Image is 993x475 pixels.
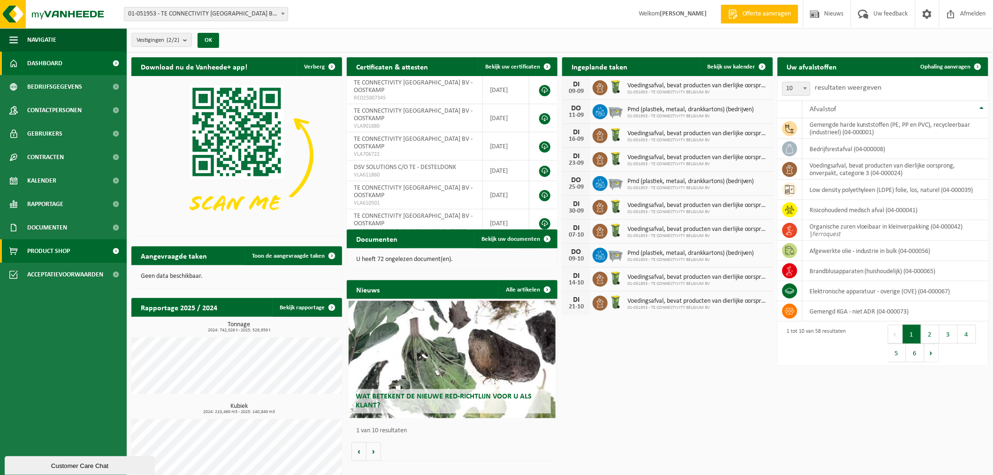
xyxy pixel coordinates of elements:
a: Bekijk uw kalender [700,57,772,76]
span: 01-051953 - TE CONNECTIVITY BELGIUM BV [627,114,754,119]
span: VLA901880 [354,123,475,130]
span: Rapportage [27,192,63,216]
span: TE CONNECTIVITY [GEOGRAPHIC_DATA] BV - OOSTKAMP [354,184,473,199]
div: 07-10 [567,232,586,238]
a: Ophaling aanvragen [913,57,987,76]
img: WB-0140-HPE-GN-50 [608,270,624,286]
span: Pmd (plastiek, metaal, drankkartons) (bedrijven) [627,106,754,114]
h2: Download nu de Vanheede+ app! [131,57,257,76]
a: Bekijk rapportage [272,298,341,317]
span: Vestigingen [137,33,179,47]
td: gemengd KGA - niet ADR (04-000073) [802,301,988,322]
span: Dashboard [27,52,62,75]
div: 09-10 [567,256,586,262]
h2: Rapportage 2025 / 2024 [131,298,227,316]
p: Geen data beschikbaar. [141,273,333,280]
span: 10 [783,82,810,95]
div: DO [567,105,586,112]
div: DI [567,81,586,88]
img: Download de VHEPlus App [131,76,342,234]
td: risicohoudend medisch afval (04-000041) [802,200,988,220]
span: 10 [782,82,810,96]
div: DI [567,224,586,232]
div: 09-09 [567,88,586,95]
h2: Aangevraagde taken [131,246,216,265]
div: 11-09 [567,112,586,119]
span: 01-051953 - TE CONNECTIVITY BELGIUM BV [627,209,768,215]
i: Ferroquest [812,231,841,238]
td: [DATE] [483,104,529,132]
button: 1 [903,325,921,344]
button: 3 [940,325,958,344]
span: Voedingsafval, bevat producten van dierlijke oorsprong, onverpakt, categorie 3 [627,82,768,90]
td: low density polyethyleen (LDPE) folie, los, naturel (04-000039) [802,180,988,200]
span: 01-051953 - TE CONNECTIVITY BELGIUM BV - OOSTKAMP [124,8,288,21]
span: 01-051953 - TE CONNECTIVITY BELGIUM BV [627,90,768,95]
span: Product Shop [27,239,70,263]
div: DI [567,200,586,208]
a: Toon de aangevraagde taken [244,246,341,265]
button: Previous [888,325,903,344]
button: 4 [958,325,976,344]
img: WB-2500-GAL-GY-01 [608,103,624,119]
span: RED25007345 [354,94,475,102]
h2: Ingeplande taken [562,57,637,76]
span: Wat betekent de nieuwe RED-richtlijn voor u als klant? [356,393,532,409]
span: Pmd (plastiek, metaal, drankkartons) (bedrijven) [627,178,754,185]
div: DO [567,248,586,256]
span: Documenten [27,216,67,239]
td: voedingsafval, bevat producten van dierlijke oorsprong, onverpakt, categorie 3 (04-000024) [802,159,988,180]
span: 01-051953 - TE CONNECTIVITY BELGIUM BV [627,185,754,191]
span: DSV SOLUTIONS C/O TE - DESTELDONK [354,164,456,171]
td: afgewerkte olie - industrie in bulk (04-000056) [802,241,988,261]
td: brandblusapparaten (huishoudelijk) (04-000065) [802,261,988,281]
span: Voedingsafval, bevat producten van dierlijke oorsprong, onverpakt, categorie 3 [627,130,768,138]
span: TE CONNECTIVITY [GEOGRAPHIC_DATA] BV - OOSTKAMP [354,136,473,150]
iframe: chat widget [5,454,157,475]
td: elektronische apparatuur - overige (OVE) (04-000067) [802,281,988,301]
span: VLA611860 [354,171,475,179]
span: VLA706722 [354,151,475,158]
span: Offerte aanvragen [740,9,794,19]
span: TE CONNECTIVITY [GEOGRAPHIC_DATA] BV - OOSTKAMP [354,107,473,122]
label: resultaten weergeven [815,84,882,92]
h2: Uw afvalstoffen [778,57,847,76]
td: bedrijfsrestafval (04-000008) [802,139,988,159]
span: 01-051953 - TE CONNECTIVITY BELGIUM BV - OOSTKAMP [124,7,288,21]
img: WB-0140-HPE-GN-50 [608,151,624,167]
span: Voedingsafval, bevat producten van dierlijke oorsprong, onverpakt, categorie 3 [627,226,768,233]
span: Voedingsafval, bevat producten van dierlijke oorsprong, onverpakt, categorie 3 [627,298,768,305]
span: 01-051953 - TE CONNECTIVITY BELGIUM BV [627,305,768,311]
span: Voedingsafval, bevat producten van dierlijke oorsprong, onverpakt, categorie 3 [627,154,768,161]
span: Toon de aangevraagde taken [252,253,325,259]
span: Contracten [27,146,64,169]
span: Pmd (plastiek, metaal, drankkartons) (bedrijven) [627,250,754,257]
span: TE CONNECTIVITY [GEOGRAPHIC_DATA] BV - OOSTKAMP [354,213,473,227]
button: Vestigingen(2/2) [131,33,192,47]
div: DI [567,296,586,304]
td: [DATE] [483,181,529,209]
button: OK [198,33,219,48]
button: Volgende [367,442,381,461]
div: 21-10 [567,304,586,310]
td: [DATE] [483,76,529,104]
button: 2 [921,325,940,344]
img: WB-0140-HPE-GN-50 [608,127,624,143]
span: 01-051953 - TE CONNECTIVITY BELGIUM BV [627,281,768,287]
button: 5 [888,344,906,362]
span: Verberg [304,64,325,70]
span: TE CONNECTIVITY [GEOGRAPHIC_DATA] BV - OOSTKAMP [354,79,473,94]
button: Vorige [351,442,367,461]
strong: [PERSON_NAME] [660,10,707,17]
span: Voedingsafval, bevat producten van dierlijke oorsprong, onverpakt, categorie 3 [627,202,768,209]
h3: Tonnage [136,322,342,333]
h2: Certificaten & attesten [347,57,437,76]
div: 14-10 [567,280,586,286]
span: 2024: 742,026 t - 2025: 529,959 t [136,328,342,333]
h2: Documenten [347,230,407,248]
button: 6 [906,344,924,362]
h2: Nieuws [347,280,389,299]
span: Gebruikers [27,122,62,146]
div: 23-09 [567,160,586,167]
p: U heeft 72 ongelezen document(en). [356,256,548,263]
